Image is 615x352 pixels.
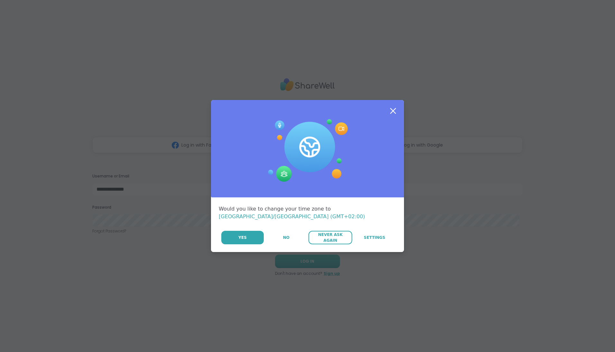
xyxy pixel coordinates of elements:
[283,235,289,240] span: No
[264,231,308,244] button: No
[221,231,264,244] button: Yes
[267,119,348,182] img: Session Experience
[238,235,247,240] span: Yes
[219,213,365,220] span: [GEOGRAPHIC_DATA]/[GEOGRAPHIC_DATA] (GMT+02:00)
[219,205,396,221] div: Would you like to change your time zone to
[353,231,396,244] a: Settings
[364,235,385,240] span: Settings
[308,231,352,244] button: Never Ask Again
[312,232,349,243] span: Never Ask Again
